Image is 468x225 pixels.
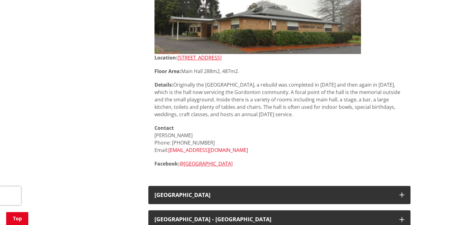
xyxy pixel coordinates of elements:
[154,216,393,223] h3: [GEOGRAPHIC_DATA] - [GEOGRAPHIC_DATA]
[179,160,233,167] a: @[GEOGRAPHIC_DATA]
[154,81,404,118] p: Originally the [GEOGRAPHIC_DATA], a rebuild was completed in [DATE] and then again in [DATE], whi...
[154,54,178,61] strong: Location:
[6,212,28,225] a: Top
[154,124,404,154] p: [PERSON_NAME] Phone: [PHONE_NUMBER] Email:
[154,67,404,75] p: Main Hall 288m2, 487m2.
[154,68,181,75] strong: Floor Area:
[148,186,410,204] button: [GEOGRAPHIC_DATA]
[440,199,462,221] iframe: Messenger Launcher
[154,81,173,88] strong: Details:
[154,160,179,167] strong: Facebook:
[178,54,222,61] a: [STREET_ADDRESS]
[154,125,174,131] strong: Contact
[168,147,248,153] a: [EMAIL_ADDRESS][DOMAIN_NAME]
[154,192,393,198] h3: [GEOGRAPHIC_DATA]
